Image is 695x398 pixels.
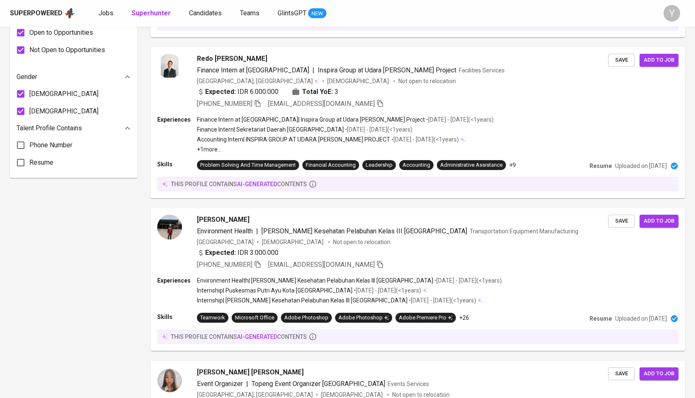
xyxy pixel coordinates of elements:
[98,8,115,19] a: Jobs
[640,367,678,380] button: Add to job
[612,216,630,226] span: Save
[318,66,456,74] span: Inspira Group at Udara [PERSON_NAME] Project
[312,65,314,75] span: |
[306,161,356,169] div: Financial Accounting
[157,276,197,285] p: Experiences
[197,248,278,258] div: IDR 3.000.000
[608,367,635,380] button: Save
[640,54,678,67] button: Add to job
[189,9,222,17] span: Candidates
[333,238,391,246] p: Not open to relocation
[64,7,75,19] img: app logo
[197,238,254,246] div: [GEOGRAPHIC_DATA]
[197,276,433,285] p: Environment Health | [PERSON_NAME] Kesehatan Pelabuhan Kelas III [GEOGRAPHIC_DATA]
[612,55,630,65] span: Save
[132,9,171,17] b: Superhunter
[17,123,82,133] p: Talent Profile Contains
[403,161,430,169] div: Accounting
[157,215,182,240] img: 8c5196b9ef9969124b91523cc3b19ba5.jpg
[509,161,516,169] p: +9
[17,69,131,85] div: Gender
[197,135,390,144] p: Accounting Intern | INSPIRA GROUP AT UDARA [PERSON_NAME] PROJECT
[256,226,258,236] span: |
[644,369,674,379] span: Add to job
[29,89,98,99] span: [DEMOGRAPHIC_DATA]
[205,248,236,258] b: Expected:
[197,367,304,377] span: [PERSON_NAME] [PERSON_NAME]
[157,54,182,79] img: 26374778dd81b2b27657d92d45e5171e.jpeg
[388,381,429,387] span: Events Services
[608,54,635,67] button: Save
[407,296,476,304] p: • [DATE] - [DATE] ( <1 years )
[425,115,494,124] p: • [DATE] - [DATE] ( <1 years )
[205,87,236,97] b: Expected:
[278,9,307,17] span: GlintsGPT
[252,380,385,388] span: Topeng Event Organizer [GEOGRAPHIC_DATA]
[157,367,182,392] img: 63309a88e447416e80e7473e5530445f.png
[17,72,37,82] p: Gender
[608,215,635,228] button: Save
[151,47,685,198] a: Redo [PERSON_NAME]Finance Intern at [GEOGRAPHIC_DATA]|Inspira Group at Udara [PERSON_NAME] Projec...
[197,115,425,124] p: Finance Intern at [GEOGRAPHIC_DATA] | Inspira Group at Udara [PERSON_NAME] Project
[171,333,307,341] p: this profile contains contents
[335,87,338,97] span: 3
[197,125,344,134] p: Finance Intern | Sekretariat Daerah [GEOGRAPHIC_DATA]
[29,106,98,116] span: [DEMOGRAPHIC_DATA]
[17,120,131,137] div: Talent Profile Contains
[308,10,326,18] span: NEW
[197,286,352,295] p: Internship | Puskesmas Putri Ayu Kota [GEOGRAPHIC_DATA]
[615,162,667,170] p: Uploaded on [DATE]
[352,286,421,295] p: • [DATE] - [DATE] ( <1 years )
[29,28,93,38] span: Open to Opportunities
[459,314,469,322] p: +26
[390,135,459,144] p: • [DATE] - [DATE] ( <1 years )
[197,227,253,235] span: Environment Health
[640,215,678,228] button: Add to job
[237,333,277,340] span: AI-generated
[278,8,326,19] a: GlintsGPT NEW
[197,66,309,74] span: Finance Intern at [GEOGRAPHIC_DATA]
[262,238,325,246] span: [DEMOGRAPHIC_DATA]
[98,9,113,17] span: Jobs
[327,77,390,85] span: [DEMOGRAPHIC_DATA]
[261,227,467,235] span: [PERSON_NAME] Kesehatan Pelabuhan Kelas III [GEOGRAPHIC_DATA]
[151,208,685,351] a: [PERSON_NAME]Environment Health|[PERSON_NAME] Kesehatan Pelabuhan Kelas III [GEOGRAPHIC_DATA]Tran...
[470,228,578,235] span: Transportation Equipment Manufacturing
[157,115,197,124] p: Experiences
[590,162,612,170] p: Resume
[240,9,259,17] span: Teams
[197,77,319,85] div: [GEOGRAPHIC_DATA], [GEOGRAPHIC_DATA]
[197,100,252,108] span: [PHONE_NUMBER]
[29,140,72,150] span: Phone Number
[157,313,197,321] p: Skills
[237,181,277,187] span: AI-generated
[235,314,274,322] div: Microsoft Office
[10,9,62,18] div: Superpowered
[644,216,674,226] span: Add to job
[132,8,173,19] a: Superhunter
[10,7,75,19] a: Superpoweredapp logo
[29,45,105,55] span: Not Open to Opportunities
[344,125,412,134] p: • [DATE] - [DATE] ( <1 years )
[197,380,243,388] span: Event Organizer
[664,5,680,22] div: Y
[644,55,674,65] span: Add to job
[197,215,249,225] span: [PERSON_NAME]
[197,296,407,304] p: Internship | [PERSON_NAME] Kesehatan Pelabuhan Kelas III [GEOGRAPHIC_DATA]
[440,161,503,169] div: Administrative Assistance
[590,314,612,323] p: Resume
[240,8,261,19] a: Teams
[284,314,328,322] div: Adobe Photoshop
[200,314,225,322] div: Teamwork
[398,77,456,85] p: Not open to relocation
[200,161,296,169] div: Problem Solving And Time Management
[189,8,223,19] a: Candidates
[171,180,307,188] p: this profile contains contents
[268,100,375,108] span: [EMAIL_ADDRESS][DOMAIN_NAME]
[197,87,278,97] div: IDR 6.000.000
[612,369,630,379] span: Save
[338,314,389,322] div: Adobe Photoshop
[302,87,333,97] b: Total YoE:
[157,160,197,168] p: Skills
[366,161,393,169] div: Leadership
